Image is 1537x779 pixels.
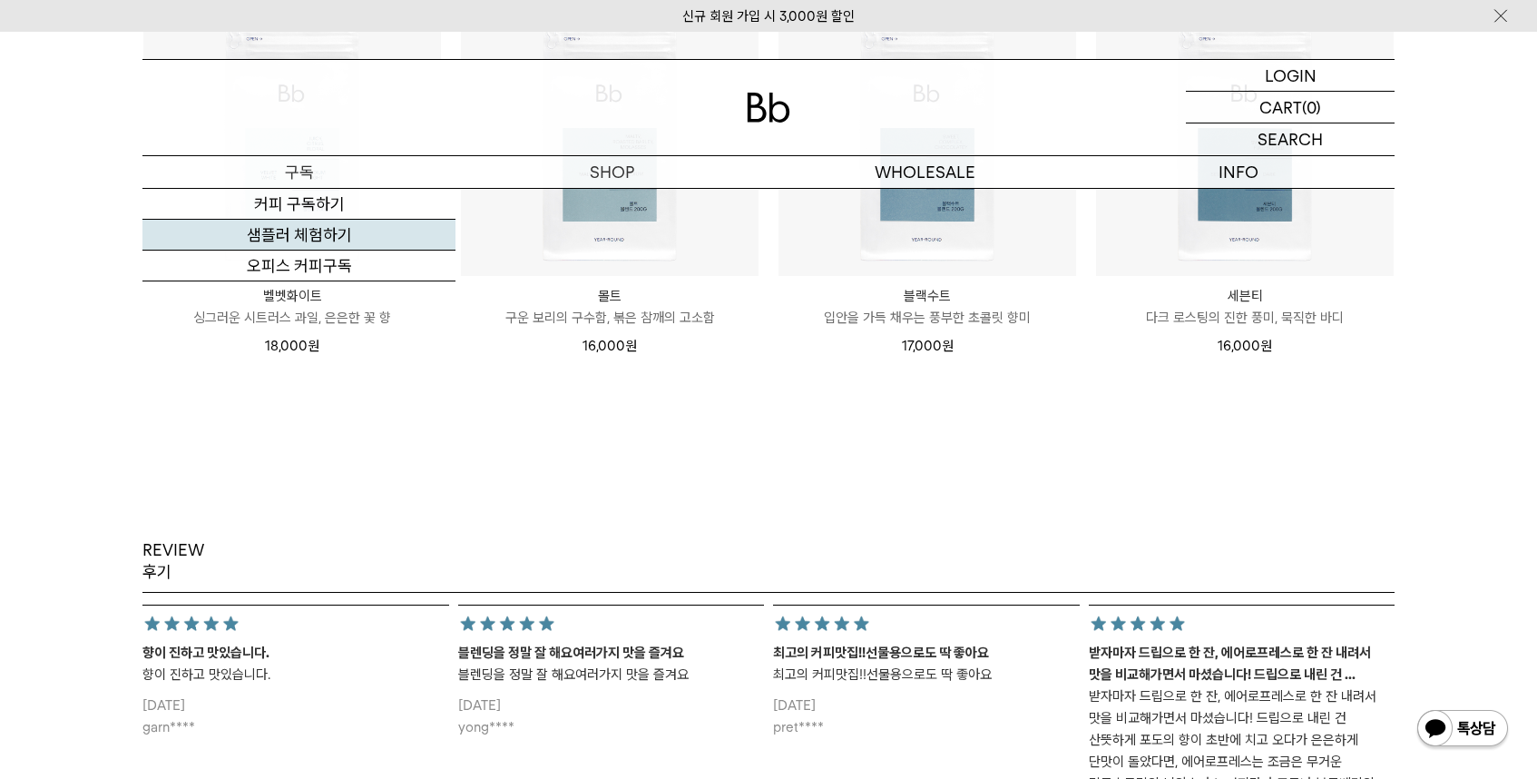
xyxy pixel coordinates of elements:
[1096,285,1394,307] p: 세븐티
[582,338,637,354] span: 16,000
[308,338,319,354] span: 원
[142,189,455,220] a: 커피 구독하기
[461,285,759,307] p: 몰트
[773,695,1080,716] p: [DATE]
[778,307,1076,329] p: 입안을 가득 채우는 풍부한 초콜릿 향미
[747,93,790,123] img: 로고
[142,664,449,685] p: 향이 진하고 맛있습니다.
[682,8,855,25] a: 신규 회원 가입 시 3,000원 할인
[1302,92,1321,123] p: (0)
[902,338,954,354] span: 17,000
[1218,338,1272,354] span: 16,000
[1096,285,1394,329] a: 세븐티 다크 로스팅의 진한 풍미, 묵직한 바디
[458,664,765,685] p: 블렌딩을 정말 잘 해요여러가지 맛을 즐겨요
[778,285,1076,307] p: 블랙수트
[142,220,455,251] a: 샘플러 체험하기
[1096,307,1394,329] p: 다크 로스팅의 진한 풍미, 묵직한 바디
[142,251,455,281] a: 오피스 커피구독
[142,695,449,716] p: [DATE]
[778,285,1076,329] a: 블랙수트 입안을 가득 채우는 풍부한 초콜릿 향미
[625,338,637,354] span: 원
[1260,338,1272,354] span: 원
[1186,92,1395,123] a: CART (0)
[461,285,759,329] a: 몰트 구운 보리의 구수함, 볶은 참깨의 고소함
[142,156,455,188] a: 구독
[1082,156,1395,188] p: INFO
[455,156,768,188] a: SHOP
[1089,642,1395,685] p: 받자마자 드립으로 한 잔, 에어로프레스로 한 잔 내려서 맛을 비교해가면서 마셨습니다! 드립으로 내린 건 ...
[768,156,1082,188] p: WHOLESALE
[142,642,449,664] p: 향이 진하고 맛있습니다.
[773,664,1080,685] p: 최고의 커피맛집!!선물용으로도 딱 좋아요
[142,539,204,584] p: REVIEW 후기
[1265,60,1317,91] p: LOGIN
[1415,708,1510,752] img: 카카오톡 채널 1:1 채팅 버튼
[773,642,1080,664] p: 최고의 커피맛집!!선물용으로도 딱 좋아요
[458,642,765,664] p: 블렌딩을 정말 잘 해요여러가지 맛을 즐겨요
[143,307,441,329] p: 싱그러운 시트러스 과일, 은은한 꽃 향
[143,285,441,307] p: 벨벳화이트
[143,285,441,329] a: 벨벳화이트 싱그러운 시트러스 과일, 은은한 꽃 향
[1259,92,1302,123] p: CART
[265,338,319,354] span: 18,000
[461,307,759,329] p: 구운 보리의 구수함, 볶은 참깨의 고소함
[1186,60,1395,92] a: LOGIN
[458,695,765,716] p: [DATE]
[1258,123,1323,155] p: SEARCH
[942,338,954,354] span: 원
